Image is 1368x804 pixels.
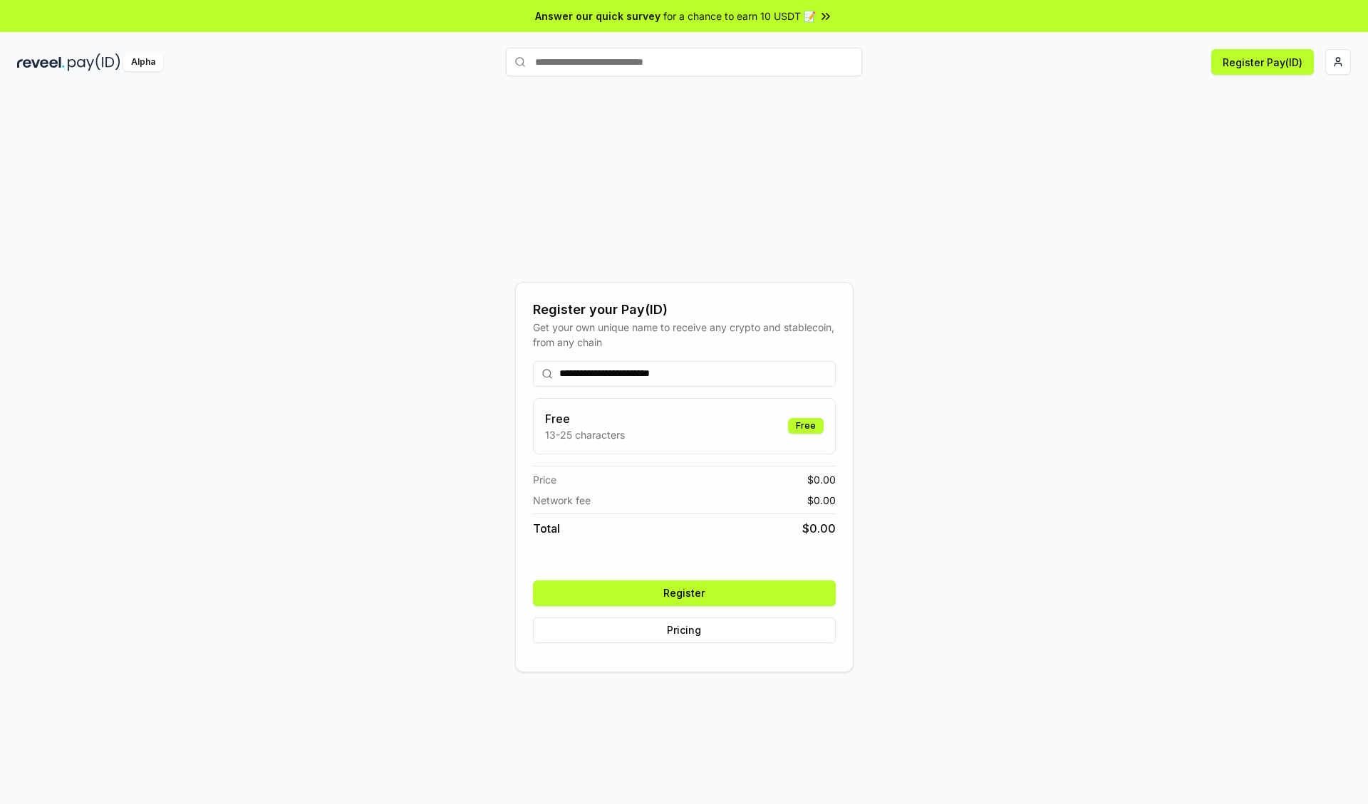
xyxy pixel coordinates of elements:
[533,617,836,643] button: Pricing
[788,418,824,434] div: Free
[17,53,65,71] img: reveel_dark
[533,493,591,508] span: Network fee
[535,9,660,24] span: Answer our quick survey
[545,427,625,442] p: 13-25 characters
[68,53,120,71] img: pay_id
[533,472,556,487] span: Price
[1211,49,1314,75] button: Register Pay(ID)
[533,300,836,320] div: Register your Pay(ID)
[807,493,836,508] span: $ 0.00
[663,9,816,24] span: for a chance to earn 10 USDT 📝
[807,472,836,487] span: $ 0.00
[123,53,163,71] div: Alpha
[533,320,836,350] div: Get your own unique name to receive any crypto and stablecoin, from any chain
[533,580,836,606] button: Register
[533,520,560,537] span: Total
[802,520,836,537] span: $ 0.00
[545,410,625,427] h3: Free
